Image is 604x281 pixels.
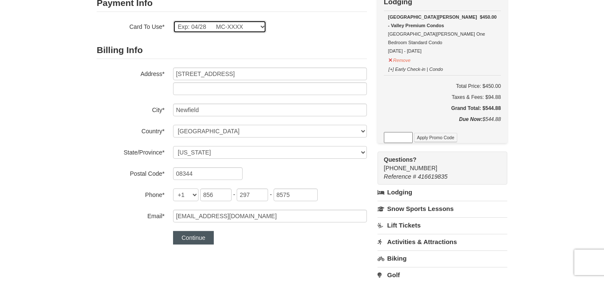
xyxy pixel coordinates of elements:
[173,104,367,116] input: City
[173,167,243,180] input: Postal Code
[233,191,235,198] span: -
[270,191,272,198] span: -
[97,42,367,59] h2: Billing Info
[384,104,501,112] h5: Grand Total: $544.88
[388,63,444,73] button: [+] Early Check-in | Condo
[97,188,165,199] label: Phone*
[384,156,417,163] strong: Questions?
[384,155,492,171] span: [PHONE_NUMBER]
[97,104,165,114] label: City*
[388,13,497,55] div: [GEOGRAPHIC_DATA][PERSON_NAME] One Bedroom Standard Condo [DATE] - [DATE]
[97,210,165,220] label: Email*
[97,125,165,135] label: Country*
[274,188,318,201] input: xxxx
[237,188,268,201] input: xxx
[200,188,232,201] input: xxx
[377,217,507,233] a: Lift Tickets
[173,67,367,80] input: Billing Info
[384,173,416,180] span: Reference #
[377,234,507,250] a: Activities & Attractions
[384,115,501,132] div: $544.88
[377,185,507,200] a: Lodging
[480,13,497,21] strong: $450.00
[97,20,165,31] label: Card To Use*
[384,82,501,90] h6: Total Price: $450.00
[414,133,457,142] button: Apply Promo Code
[459,116,482,122] strong: Due Now:
[173,231,214,244] button: Continue
[418,173,447,180] span: 416619835
[384,93,501,101] div: Taxes & Fees: $94.88
[377,201,507,216] a: Snow Sports Lessons
[97,167,165,178] label: Postal Code*
[97,67,165,78] label: Address*
[388,54,411,65] button: Remove
[388,14,477,28] strong: [GEOGRAPHIC_DATA][PERSON_NAME] - Valley Premium Condos
[173,210,367,222] input: Email
[97,146,165,157] label: State/Province*
[377,250,507,266] a: Biking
